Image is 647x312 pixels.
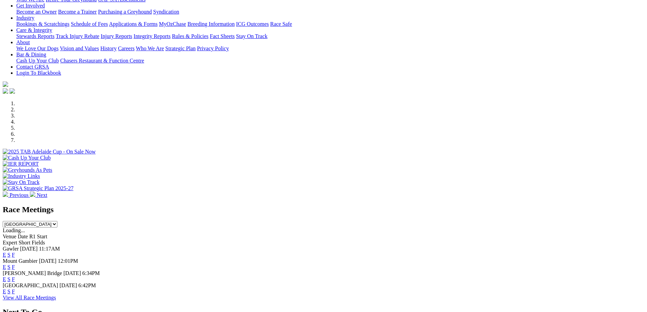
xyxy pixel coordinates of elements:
a: Schedule of Fees [71,21,108,27]
img: chevron-left-pager-white.svg [3,191,8,197]
a: Next [30,192,47,198]
a: Rules & Policies [172,33,209,39]
a: Careers [118,45,134,51]
a: Cash Up Your Club [16,58,59,63]
span: Mount Gambier [3,258,38,264]
a: Become a Trainer [58,9,97,15]
a: Stewards Reports [16,33,54,39]
a: Applications & Forms [109,21,158,27]
a: Become an Owner [16,9,57,15]
img: GRSA Strategic Plan 2025-27 [3,185,73,191]
span: Short [19,240,31,245]
a: Login To Blackbook [16,70,61,76]
a: S [7,289,11,294]
a: Bar & Dining [16,52,46,57]
a: Strategic Plan [165,45,196,51]
img: Stay On Track [3,179,39,185]
a: E [3,276,6,282]
a: Race Safe [270,21,292,27]
a: S [7,252,11,258]
img: facebook.svg [3,88,8,94]
span: 11:17AM [39,246,60,252]
span: [DATE] [20,246,38,252]
span: Previous [10,192,29,198]
a: History [100,45,116,51]
span: R1 Start [29,234,47,239]
a: F [12,264,15,270]
a: Chasers Restaurant & Function Centre [60,58,144,63]
span: [PERSON_NAME] Bridge [3,270,62,276]
a: We Love Our Dogs [16,45,58,51]
a: Injury Reports [101,33,132,39]
div: Care & Integrity [16,33,644,39]
div: Get Involved [16,9,644,15]
a: Track Injury Rebate [56,33,99,39]
a: View All Race Meetings [3,295,56,300]
span: Fields [32,240,45,245]
span: Next [37,192,47,198]
a: F [12,252,15,258]
a: Bookings & Scratchings [16,21,69,27]
a: Syndication [153,9,179,15]
div: Industry [16,21,644,27]
a: Privacy Policy [197,45,229,51]
span: 6:42PM [78,282,96,288]
span: 6:34PM [82,270,100,276]
img: Industry Links [3,173,40,179]
img: IER REPORT [3,161,39,167]
span: 12:01PM [58,258,78,264]
a: Contact GRSA [16,64,49,70]
span: Venue [3,234,16,239]
span: Gawler [3,246,19,252]
h2: Race Meetings [3,205,644,214]
img: logo-grsa-white.png [3,81,8,87]
a: S [7,264,11,270]
a: E [3,264,6,270]
img: Cash Up Your Club [3,155,51,161]
a: MyOzChase [159,21,186,27]
a: Breeding Information [187,21,235,27]
span: [GEOGRAPHIC_DATA] [3,282,58,288]
span: Expert [3,240,17,245]
a: Who We Are [136,45,164,51]
a: Industry [16,15,34,21]
span: [DATE] [59,282,77,288]
a: S [7,276,11,282]
img: Greyhounds As Pets [3,167,52,173]
a: E [3,289,6,294]
a: ICG Outcomes [236,21,269,27]
a: Get Involved [16,3,45,8]
a: Fact Sheets [210,33,235,39]
a: Stay On Track [236,33,267,39]
a: E [3,252,6,258]
span: Loading... [3,227,25,233]
a: Purchasing a Greyhound [98,9,152,15]
div: About [16,45,644,52]
img: chevron-right-pager-white.svg [30,191,35,197]
span: [DATE] [64,270,81,276]
span: Date [18,234,28,239]
div: Bar & Dining [16,58,644,64]
a: F [12,276,15,282]
a: Care & Integrity [16,27,52,33]
a: Vision and Values [60,45,99,51]
a: About [16,39,30,45]
a: Integrity Reports [133,33,170,39]
img: 2025 TAB Adelaide Cup - On Sale Now [3,149,96,155]
img: twitter.svg [10,88,15,94]
a: F [12,289,15,294]
a: Previous [3,192,30,198]
span: [DATE] [39,258,57,264]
